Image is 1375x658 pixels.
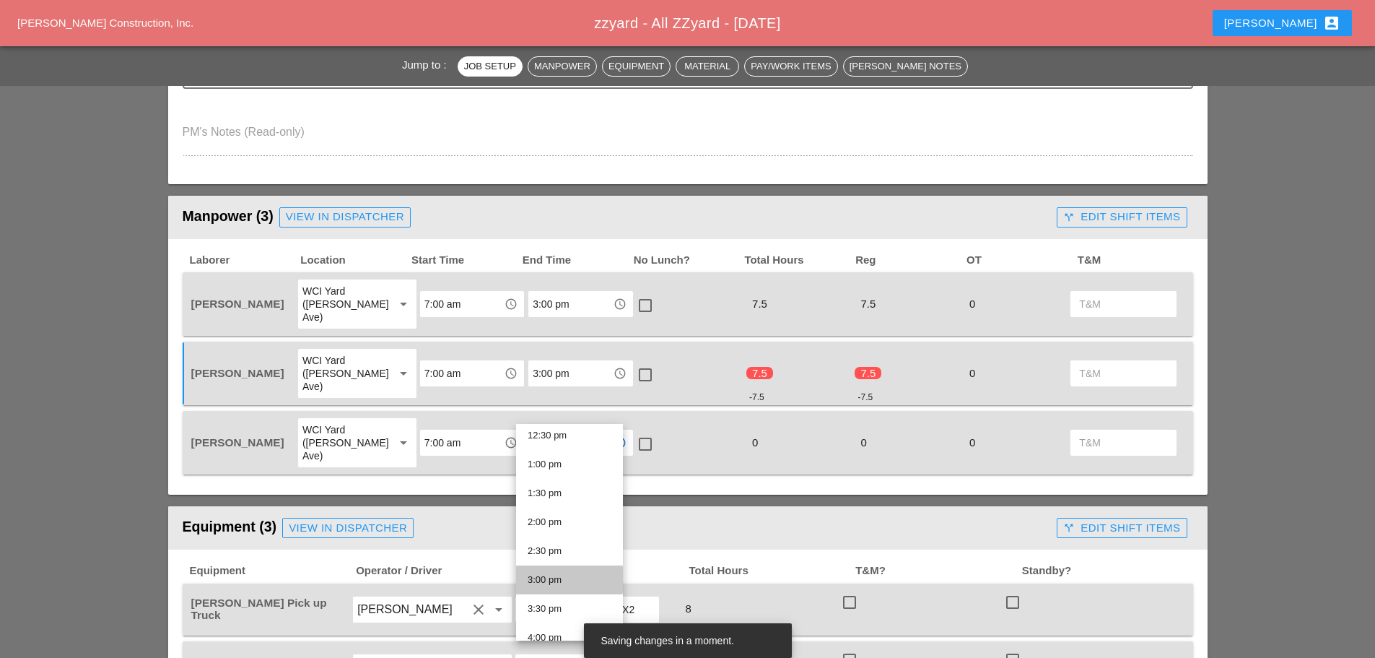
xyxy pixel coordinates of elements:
[528,629,611,646] div: 4:00 pm
[191,367,284,379] span: [PERSON_NAME]
[183,121,1193,155] textarea: PM's Notes (Read-only)
[302,354,383,393] div: WCI Yard ([PERSON_NAME] Ave)
[1021,563,1187,579] span: Standby?
[521,252,632,269] span: End Time
[528,427,611,444] div: 12:30 pm
[395,365,412,382] i: arrow_drop_down
[854,563,1021,579] span: T&M?
[850,59,961,74] div: [PERSON_NAME] Notes
[743,252,854,269] span: Total Hours
[1079,362,1167,385] input: T&M
[17,17,193,29] a: [PERSON_NAME] Construction, Inc.
[682,59,733,74] div: Material
[1057,518,1187,538] button: Edit Shift Items
[602,56,671,77] button: Equipment
[528,56,597,77] button: Manpower
[302,423,383,462] div: WCI Yard ([PERSON_NAME] Ave)
[746,367,773,379] span: 7.5
[1063,212,1075,223] i: call_split
[746,298,773,310] span: 7.5
[964,367,981,379] span: 0
[282,518,414,538] a: View in Dispatcher
[749,391,764,404] div: -7.5
[601,635,734,646] span: Saving changes in a moment.
[854,252,965,269] span: Reg
[357,598,467,621] input: Jim Gorman
[594,15,781,31] span: zzyard - All ZZyard - [DATE]
[614,367,627,380] i: access_time
[1079,431,1167,454] input: T&M
[528,600,611,618] div: 3:30 pm
[302,285,383,324] div: WCI Yard ([PERSON_NAME] Ave)
[614,436,627,449] i: access_time
[528,542,611,560] div: 2:30 pm
[843,56,968,77] button: [PERSON_NAME] Notes
[1076,252,1187,269] span: T&M
[528,514,611,531] div: 2:00 pm
[490,601,507,618] i: arrow_drop_down
[855,436,872,449] span: 0
[857,391,873,404] div: -7.5
[505,367,518,380] i: access_time
[1063,520,1180,537] div: Edit Shift Items
[964,436,981,449] span: 0
[964,298,981,310] span: 0
[676,56,739,77] button: Material
[528,485,611,502] div: 1:30 pm
[1213,10,1352,36] button: [PERSON_NAME]
[855,298,881,310] span: 7.5
[1079,293,1167,316] input: T&M
[286,209,404,225] div: View in Dispatcher
[632,252,743,269] span: No Lunch?
[279,207,411,228] a: View in Dispatcher
[464,59,516,74] div: Job Setup
[688,563,855,579] span: Total Hours
[528,571,611,589] div: 3:00 pm
[410,252,521,269] span: Start Time
[679,602,697,615] span: 8
[395,295,412,313] i: arrow_drop_down
[855,367,881,379] span: 7.5
[191,597,327,621] span: [PERSON_NAME] Pick up Truck
[470,601,487,618] i: clear
[458,56,523,77] button: Job Setup
[188,252,300,269] span: Laborer
[1224,14,1340,32] div: [PERSON_NAME]
[1057,207,1187,228] button: Edit Shift Items
[751,59,831,74] div: Pay/Work Items
[965,252,1076,269] span: OT
[299,252,410,269] span: Location
[191,436,284,449] span: [PERSON_NAME]
[534,59,590,74] div: Manpower
[1323,14,1340,32] i: account_box
[505,436,518,449] i: access_time
[505,298,518,311] i: access_time
[395,434,412,451] i: arrow_drop_down
[354,563,521,579] span: Operator / Driver
[183,514,1052,542] div: Equipment (3)
[191,298,284,310] span: [PERSON_NAME]
[183,203,1052,232] div: Manpower (3)
[744,56,837,77] button: Pay/Work Items
[614,298,627,311] i: access_time
[289,520,407,537] div: View in Dispatcher
[528,456,611,473] div: 1:00 pm
[746,436,764,449] span: 0
[1063,209,1180,225] div: Edit Shift Items
[402,59,453,71] span: Jump to :
[1063,522,1075,534] i: call_split
[188,563,355,579] span: Equipment
[608,59,664,74] div: Equipment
